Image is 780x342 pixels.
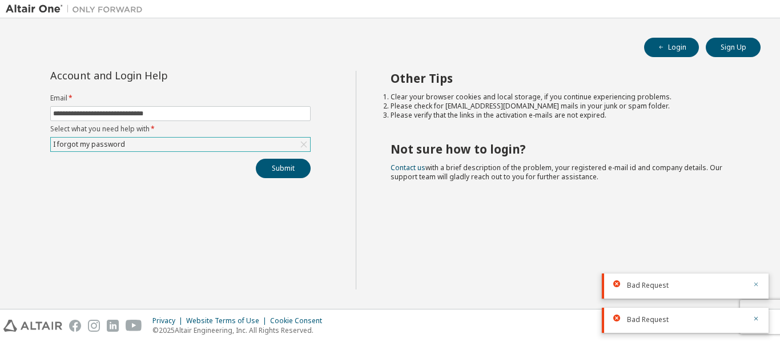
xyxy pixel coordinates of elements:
div: Cookie Consent [270,316,329,325]
span: with a brief description of the problem, your registered e-mail id and company details. Our suppo... [391,163,722,182]
img: youtube.svg [126,320,142,332]
img: Altair One [6,3,148,15]
button: Sign Up [706,38,761,57]
label: Email [50,94,311,103]
p: © 2025 Altair Engineering, Inc. All Rights Reserved. [152,325,329,335]
span: Bad Request [627,315,669,324]
button: Login [644,38,699,57]
img: altair_logo.svg [3,320,62,332]
div: I forgot my password [51,138,310,151]
h2: Other Tips [391,71,741,86]
li: Please check for [EMAIL_ADDRESS][DOMAIN_NAME] mails in your junk or spam folder. [391,102,741,111]
img: facebook.svg [69,320,81,332]
img: linkedin.svg [107,320,119,332]
h2: Not sure how to login? [391,142,741,156]
button: Submit [256,159,311,178]
li: Please verify that the links in the activation e-mails are not expired. [391,111,741,120]
div: Website Terms of Use [186,316,270,325]
a: Contact us [391,163,425,172]
li: Clear your browser cookies and local storage, if you continue experiencing problems. [391,92,741,102]
div: Account and Login Help [50,71,259,80]
span: Bad Request [627,281,669,290]
label: Select what you need help with [50,124,311,134]
img: instagram.svg [88,320,100,332]
div: Privacy [152,316,186,325]
div: I forgot my password [51,138,127,151]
